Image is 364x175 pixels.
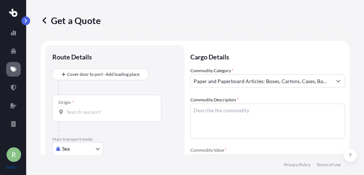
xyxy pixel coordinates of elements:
p: Main transport mode [52,136,177,142]
span: Sea [62,145,70,152]
span: Cover door to port - Add loading place [67,71,139,78]
button: Show suggestions [332,74,345,87]
button: Select transport [52,142,103,155]
a: Privacy Policy [284,162,311,168]
span: R [12,151,16,158]
label: Commodity Category [190,67,234,74]
input: Select a commodity type [191,74,332,87]
input: Origin [66,108,152,116]
label: Commodity Description [190,96,239,104]
a: Terms of Use [316,162,341,168]
p: Get a Quote [41,15,101,26]
p: Cargo Details [190,45,345,67]
img: organization-logo [6,166,20,169]
p: Route Details [52,52,92,61]
button: Cover door to port - Add loading place [52,69,149,80]
div: Origin [58,100,74,105]
span: Commodity Value [190,147,345,153]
